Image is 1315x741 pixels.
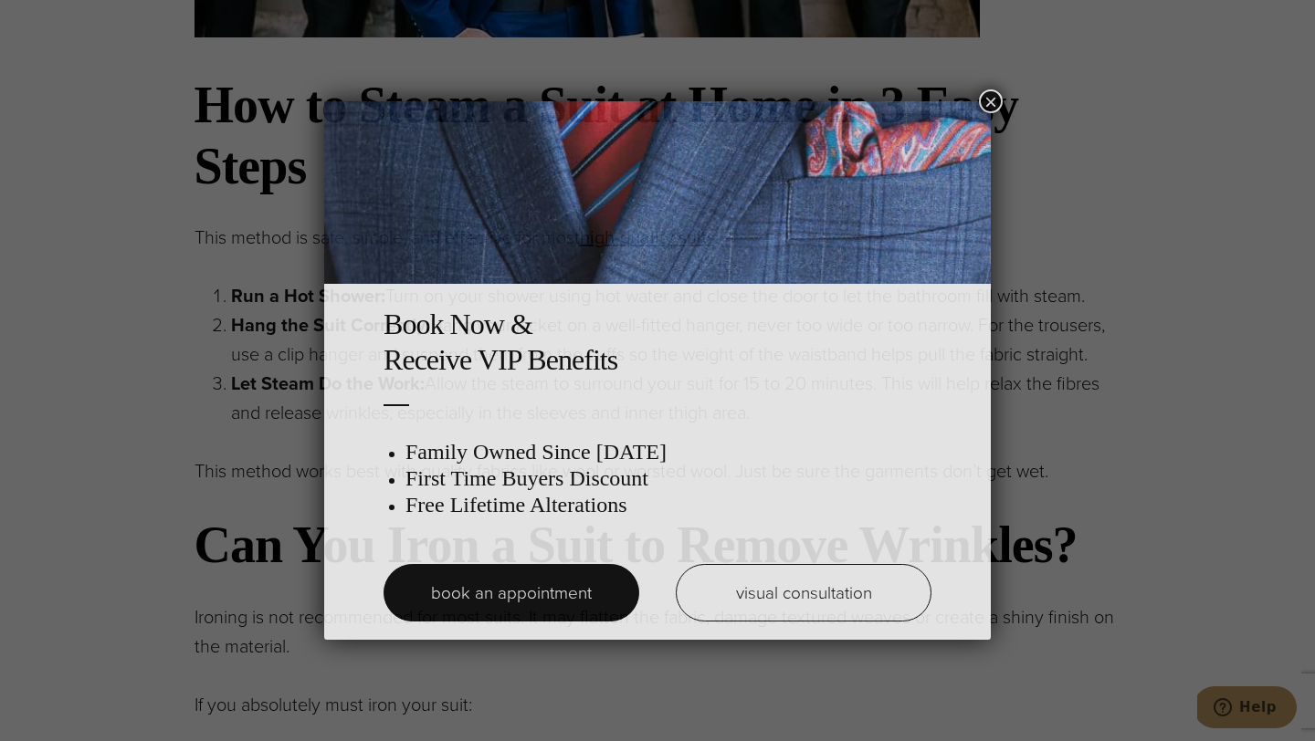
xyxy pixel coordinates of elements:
[42,13,79,29] span: Help
[676,564,931,621] a: visual consultation
[405,465,931,492] h3: First Time Buyers Discount
[979,89,1003,113] button: Close
[384,564,639,621] a: book an appointment
[405,439,931,465] h3: Family Owned Since [DATE]
[405,492,931,518] h3: Free Lifetime Alterations
[384,307,931,377] h2: Book Now & Receive VIP Benefits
